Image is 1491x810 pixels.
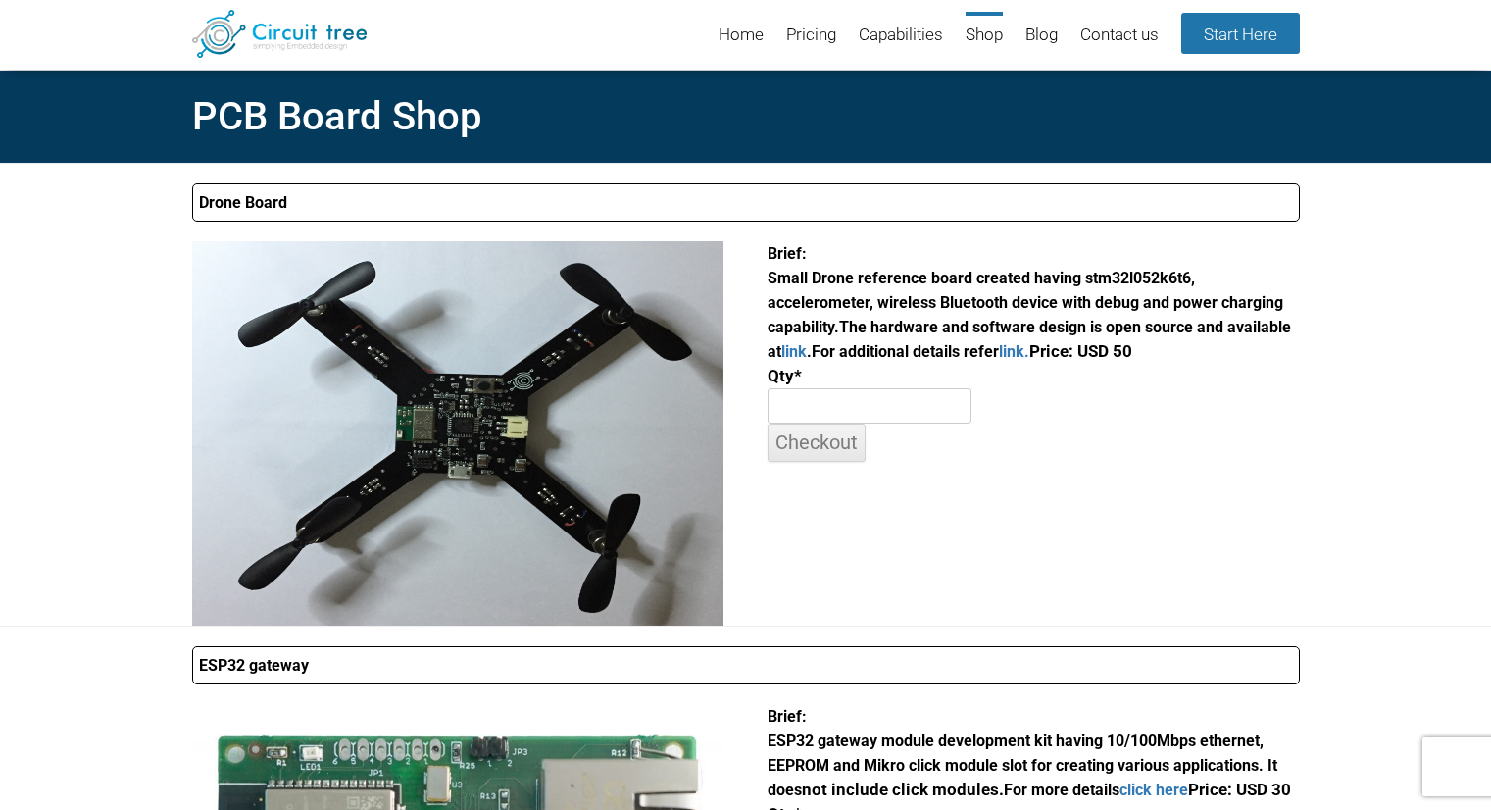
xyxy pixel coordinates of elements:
a: link. [999,342,1029,361]
a: Home [719,12,764,60]
a: Start Here [1181,13,1300,54]
div: Price: USD 50 Qty [768,241,1299,462]
span: Brief: [768,707,807,726]
span: The hardware and software design is open source and available at . [768,318,1291,361]
a: Blog [1025,12,1058,60]
h1: PCB Board Shop [192,87,1300,146]
img: Circuit Tree [192,10,368,58]
a: click here [1119,781,1188,799]
input: Checkout [768,424,866,462]
a: Contact us [1080,12,1159,60]
span: For more details [1004,781,1188,799]
span: For additional details refer [812,342,1029,361]
a: link [781,342,807,361]
a: Shop [966,12,1003,60]
a: Pricing [786,12,836,60]
summary: Drone Board [192,183,1300,222]
a: Capabilities [859,12,943,60]
summary: ESP32 gateway [192,646,1300,684]
span: Brief: Small Drone reference board created having stm32l052k6t6, accelerometer, wireless Bluetoot... [768,244,1283,336]
span: ESP32 gateway module development kit having 10/100Mbps ethernet, EEPROM and Mikro click module sl... [768,707,1277,799]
